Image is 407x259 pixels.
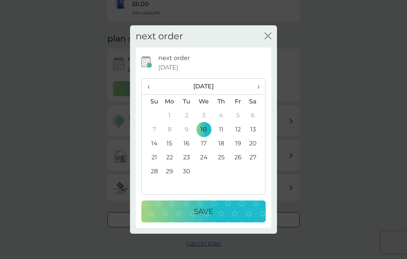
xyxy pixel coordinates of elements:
[230,94,246,109] th: Fr
[161,123,178,137] td: 8
[161,137,178,151] td: 15
[246,109,265,123] td: 6
[147,79,155,94] span: ‹
[142,151,161,165] td: 21
[230,123,246,137] td: 12
[194,205,213,217] p: Save
[136,31,183,42] h2: next order
[178,94,195,109] th: Tu
[161,165,178,179] td: 29
[195,109,213,123] td: 3
[142,137,161,151] td: 14
[195,123,213,137] td: 10
[195,151,213,165] td: 24
[230,151,246,165] td: 26
[161,151,178,165] td: 22
[142,94,161,109] th: Su
[246,137,265,151] td: 20
[161,109,178,123] td: 1
[230,137,246,151] td: 19
[252,79,260,94] span: ›
[213,94,230,109] th: Th
[178,109,195,123] td: 2
[178,165,195,179] td: 30
[158,63,178,72] span: [DATE]
[265,32,271,40] button: close
[142,165,161,179] td: 28
[246,94,265,109] th: Sa
[230,109,246,123] td: 5
[213,151,230,165] td: 25
[161,94,178,109] th: Mo
[161,79,246,95] th: [DATE]
[213,109,230,123] td: 4
[246,151,265,165] td: 27
[195,94,213,109] th: We
[213,123,230,137] td: 11
[246,123,265,137] td: 13
[158,53,190,63] p: next order
[178,151,195,165] td: 23
[178,137,195,151] td: 16
[213,137,230,151] td: 18
[178,123,195,137] td: 9
[195,137,213,151] td: 17
[141,200,266,222] button: Save
[142,123,161,137] td: 7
